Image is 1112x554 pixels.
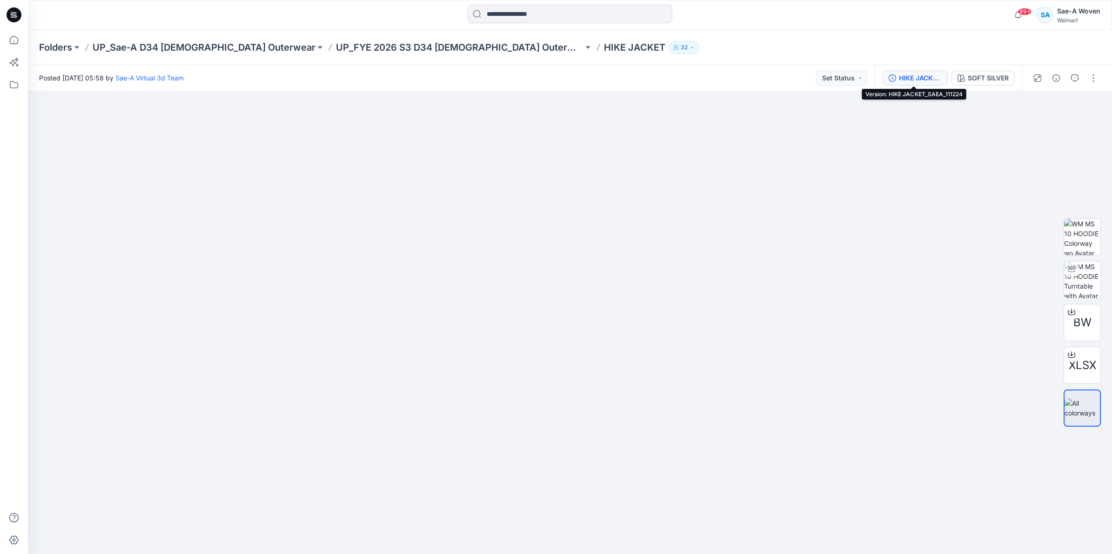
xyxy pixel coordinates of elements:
div: Sae-A Woven [1057,6,1100,17]
img: All colorways [1065,398,1100,418]
button: Details [1049,71,1064,86]
button: HIKE JACKET_SAEA_111224 [883,71,948,86]
p: HIKE JACKET [604,41,665,54]
span: BW [1073,314,1092,331]
div: Walmart [1057,17,1100,24]
img: WM MS 10 HOODIE Colorway wo Avatar [1064,219,1100,255]
a: UP_FYE 2026 S3 D34 [DEMOGRAPHIC_DATA] Outerwear Ozark Trail [336,41,583,54]
img: WM MS 10 HOODIE Turntable with Avatar [1064,262,1100,298]
p: 32 [681,42,688,53]
span: 99+ [1018,8,1032,15]
button: 32 [669,41,699,54]
a: Sae-A Virtual 3d Team [115,74,184,82]
div: SOFT SILVER [968,73,1009,83]
span: Posted [DATE] 05:58 by [39,73,184,83]
div: HIKE JACKET_SAEA_111224 [899,73,942,83]
a: Folders [39,41,72,54]
span: XLSX [1069,357,1096,374]
button: SOFT SILVER [951,71,1015,86]
div: SA [1037,7,1053,23]
a: UP_Sae-A D34 [DEMOGRAPHIC_DATA] Outerwear [93,41,315,54]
